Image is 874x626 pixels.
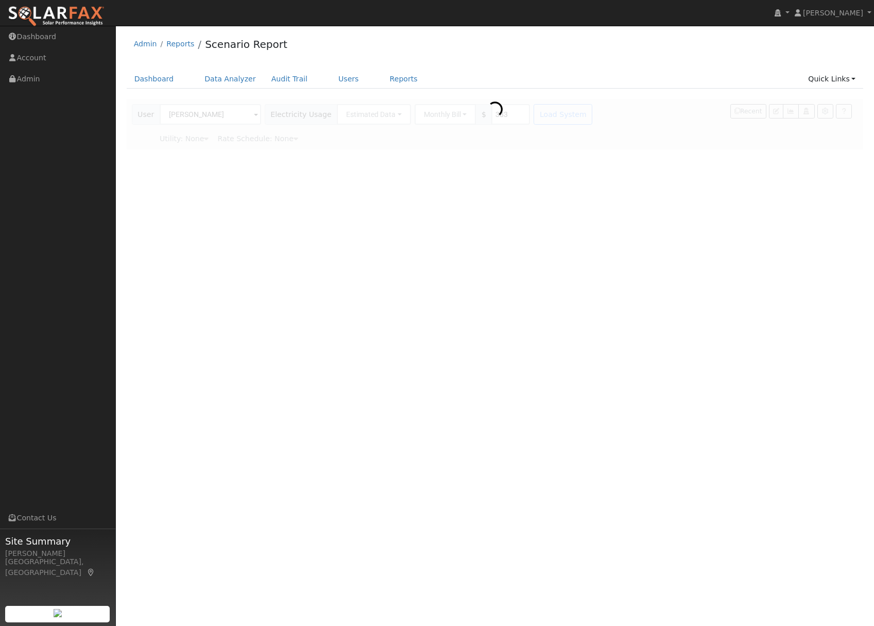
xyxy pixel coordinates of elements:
a: Dashboard [127,70,182,89]
a: Admin [134,40,157,48]
a: Reports [382,70,425,89]
a: Quick Links [800,70,863,89]
img: retrieve [54,609,62,617]
img: SolarFax [8,6,105,27]
a: Scenario Report [205,38,287,50]
a: Users [331,70,367,89]
div: [PERSON_NAME] [5,548,110,559]
a: Audit Trail [264,70,315,89]
a: Map [87,568,96,577]
div: [GEOGRAPHIC_DATA], [GEOGRAPHIC_DATA] [5,556,110,578]
a: Reports [166,40,194,48]
span: [PERSON_NAME] [803,9,863,17]
span: Site Summary [5,534,110,548]
a: Data Analyzer [197,70,264,89]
